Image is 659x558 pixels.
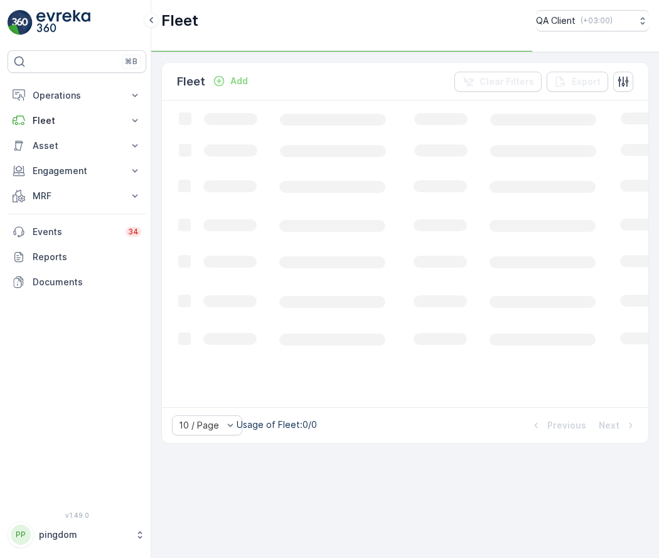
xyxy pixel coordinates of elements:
[547,419,586,432] p: Previous
[581,16,613,26] p: ( +03:00 )
[39,528,129,541] p: pingdom
[33,89,121,102] p: Operations
[528,418,587,433] button: Previous
[480,75,534,88] p: Clear Filters
[177,73,205,90] p: Fleet
[11,525,31,545] div: PP
[33,114,121,127] p: Fleet
[161,11,198,31] p: Fleet
[547,72,608,92] button: Export
[33,165,121,177] p: Engagement
[572,75,601,88] p: Export
[128,227,139,237] p: 34
[36,10,90,35] img: logo_light-DOdMpM7g.png
[599,419,619,432] p: Next
[536,10,649,31] button: QA Client(+03:00)
[230,75,248,87] p: Add
[8,83,146,108] button: Operations
[208,74,253,89] button: Add
[8,133,146,158] button: Asset
[8,511,146,519] span: v 1.49.0
[33,226,118,238] p: Events
[8,108,146,133] button: Fleet
[536,14,576,27] p: QA Client
[8,158,146,183] button: Engagement
[237,418,317,431] p: Usage of Fleet : 0/0
[33,190,121,202] p: MRF
[597,418,638,433] button: Next
[8,219,146,244] a: Events34
[8,244,146,270] a: Reports
[8,522,146,548] button: PPpingdom
[454,72,542,92] button: Clear Filters
[33,139,121,152] p: Asset
[33,276,141,288] p: Documents
[33,251,141,263] p: Reports
[125,57,137,67] p: ⌘B
[8,10,33,35] img: logo
[8,270,146,295] a: Documents
[8,183,146,209] button: MRF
